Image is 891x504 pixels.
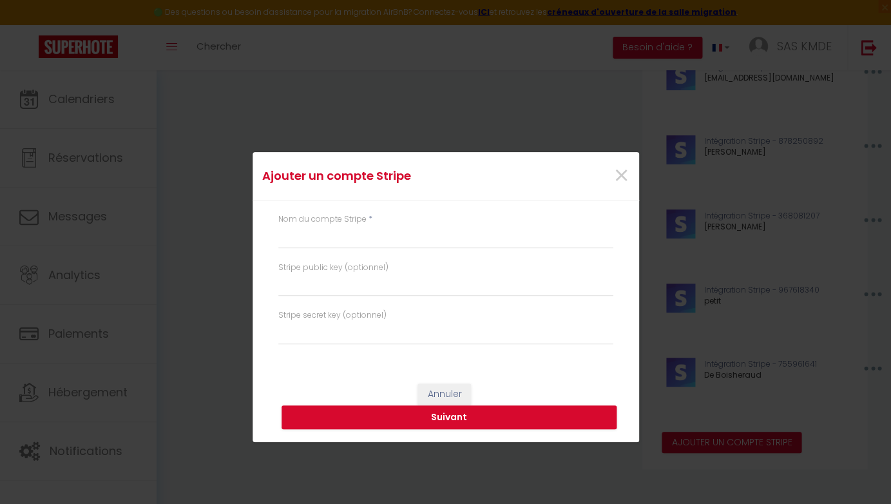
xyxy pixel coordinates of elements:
label: Stripe public key (optionnel) [278,262,388,274]
h4: Ajouter un compte Stripe [262,167,501,185]
label: Stripe secret key (optionnel) [278,309,387,322]
label: Nom du compte Stripe [278,213,367,226]
button: Suivant [282,405,617,430]
button: Ouvrir le widget de chat LiveChat [10,5,49,44]
button: Annuler [417,383,471,405]
button: Close [613,162,629,190]
span: × [613,157,629,195]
